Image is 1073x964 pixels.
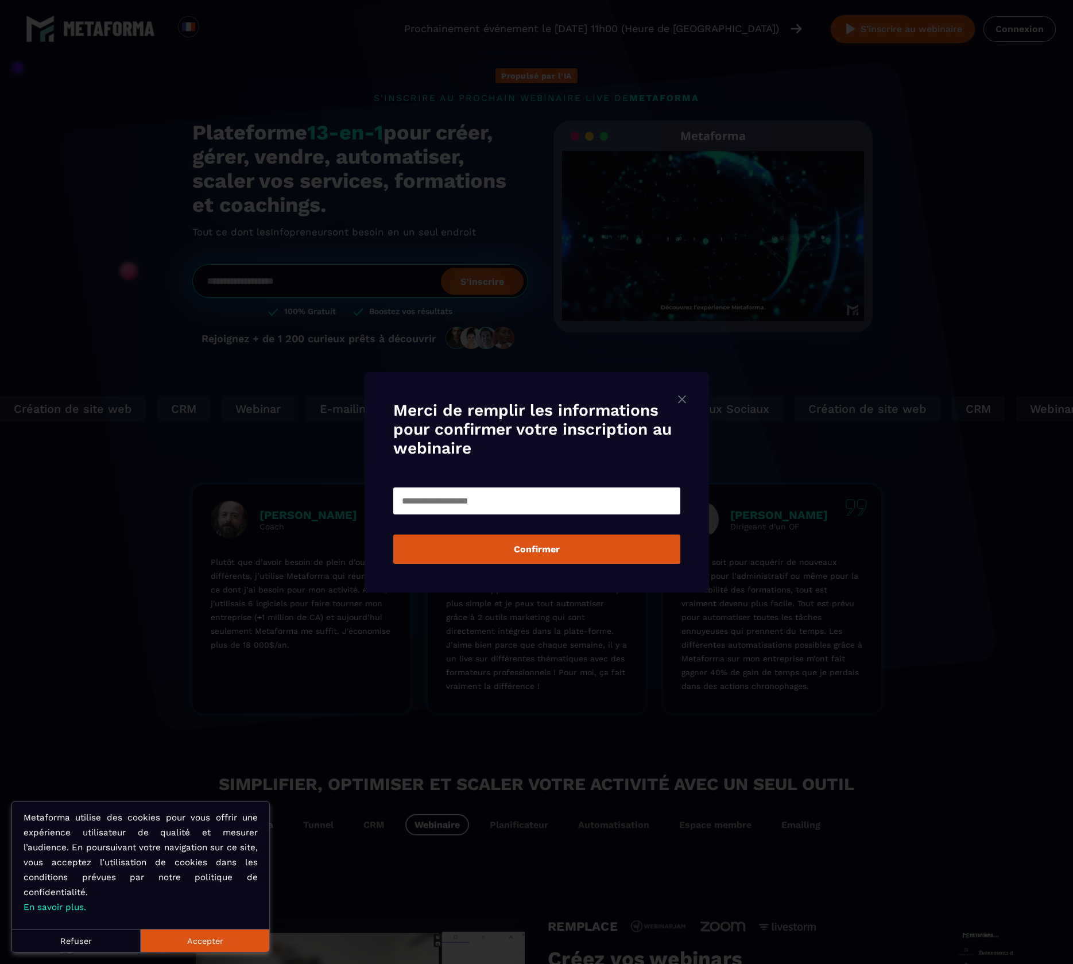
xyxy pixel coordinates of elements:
[393,535,680,564] button: Confirmer
[12,929,141,952] button: Refuser
[141,929,269,952] button: Accepter
[24,810,258,915] p: Metaforma utilise des cookies pour vous offrir une expérience utilisateur de qualité et mesurer l...
[24,902,86,912] a: En savoir plus.
[675,392,689,406] img: close
[393,401,680,458] h4: Merci de remplir les informations pour confirmer votre inscription au webinaire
